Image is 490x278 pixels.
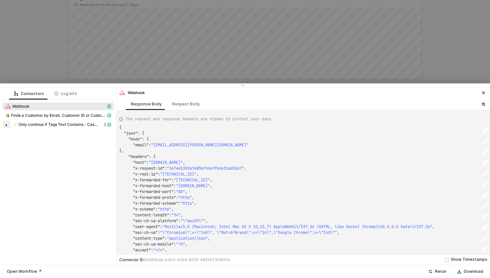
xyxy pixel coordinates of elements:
[133,224,160,229] span: "user-agent"
[435,269,446,274] div: Rerun
[120,90,125,95] img: integration-icon
[151,248,153,253] span: :
[137,131,144,136] span: : {
[128,137,142,142] span: "body"
[133,195,176,200] span: "x-forwarded-proto"
[158,172,160,177] span: :
[124,131,137,136] span: "json"
[6,113,9,118] img: integration-icon
[10,121,114,128] span: Only continue if Tags Text Contains - Case Insensitive Approved
[241,83,245,87] span: icon-drag-indicator
[146,160,149,165] span: :
[11,113,106,118] span: Finds a Customer by Email, Customer ID or Customer Phone Number
[104,122,111,127] div: 2
[171,212,181,218] span: "34"
[165,236,167,241] span: :
[428,270,432,273] span: icon-success-page
[142,137,149,142] span: : {
[133,207,156,212] span: "x-scheme"
[192,195,194,200] span: ,
[133,230,158,235] span: "sec-ch-ua"
[133,189,174,194] span: "x-forwarded-port"
[174,183,176,188] span: :
[185,242,187,247] span: ,
[13,122,17,127] img: integration-icon
[185,189,187,194] span: ,
[174,242,176,247] span: :
[133,201,178,206] span: "x-forwarded-scheme"
[432,224,435,229] span: ,
[107,123,111,127] span: icon-cards
[165,248,167,253] span: ,
[208,236,210,241] span: ,
[167,236,208,241] span: "application/json"
[6,104,11,109] img: integration-icon
[167,166,244,171] span: "367ee5302a7e85bf5667fb4b31ad2d47"
[176,183,210,188] span: "[DOMAIN_NAME]"
[119,125,120,130] textarea: Editor content;Press Alt+F1 for Accessibility Options.
[196,172,199,177] span: ,
[133,166,165,171] span: "x-request-id"
[424,268,450,275] button: Rerun
[210,183,212,188] span: ,
[174,189,176,194] span: :
[451,257,487,263] div: Show Timestamps
[194,201,196,206] span: ,
[244,166,246,171] span: ,
[183,160,185,165] span: ,
[149,160,183,165] span: "[DOMAIN_NAME]"
[14,91,44,96] div: Connectors
[181,201,194,206] span: "http"
[18,122,100,127] span: Only continue if Tags Text Contains - Case Insensitive Approved
[457,270,461,273] span: icon-download
[453,268,487,275] button: Download
[171,207,174,212] span: ,
[133,183,174,188] span: "x-forwarded-host"
[165,166,167,171] span: :
[119,257,230,262] div: Connector ID
[176,195,178,200] span: :
[119,125,122,130] span: {
[205,218,208,224] span: ,
[389,224,432,229] span: .0.0 Safari/537.36"
[337,230,339,235] span: ,
[176,242,185,247] span: "?0"
[274,230,337,235] span: \"Google Chrome\";v=\"140\""
[133,248,151,253] span: "accept"
[160,230,274,235] span: "\"Chromium\";v=\"140\", \"Not=A?Brand\";v=\"24\",
[210,177,212,183] span: ,
[149,154,156,159] span: : {
[133,177,171,183] span: "x-forwarded-for"
[181,212,183,218] span: ,
[126,116,273,122] span: The request and response Headers are hidden to protect your data.
[14,92,18,96] span: icon-logic
[149,142,151,148] span: :
[107,104,111,108] span: icon-cards
[172,102,200,107] div: Request Body
[151,142,249,148] span: "[EMAIL_ADDRESS][PERSON_NAME][DOMAIN_NAME]"
[133,212,169,218] span: "content-length"
[482,102,485,106] span: icon-copy-paste
[169,212,171,218] span: :
[178,218,181,224] span: :
[181,218,205,224] span: "\"macOS\""
[160,172,196,177] span: "[TECHNICAL_ID]"
[133,236,165,241] span: "content-type"
[178,201,181,206] span: :
[176,189,185,194] span: "80"
[464,269,483,274] div: Download
[128,154,149,159] span: "headers"
[160,224,162,229] span: :
[158,230,160,235] span: :
[3,103,114,110] span: Webhook
[171,177,174,183] span: :
[482,91,485,95] span: icon-close
[3,268,46,275] button: Open Workflow ↗
[107,114,111,117] span: icon-cards
[162,224,276,229] span: "Mozilla/5.0 (Macintosh; Intel Mac OS X 10_15_7) A
[7,269,42,274] div: Open Workflow ↗
[133,218,178,224] span: "sec-ch-ua-platform"
[131,102,162,107] div: Response Body
[178,195,192,200] span: "http"
[133,142,149,148] span: "email"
